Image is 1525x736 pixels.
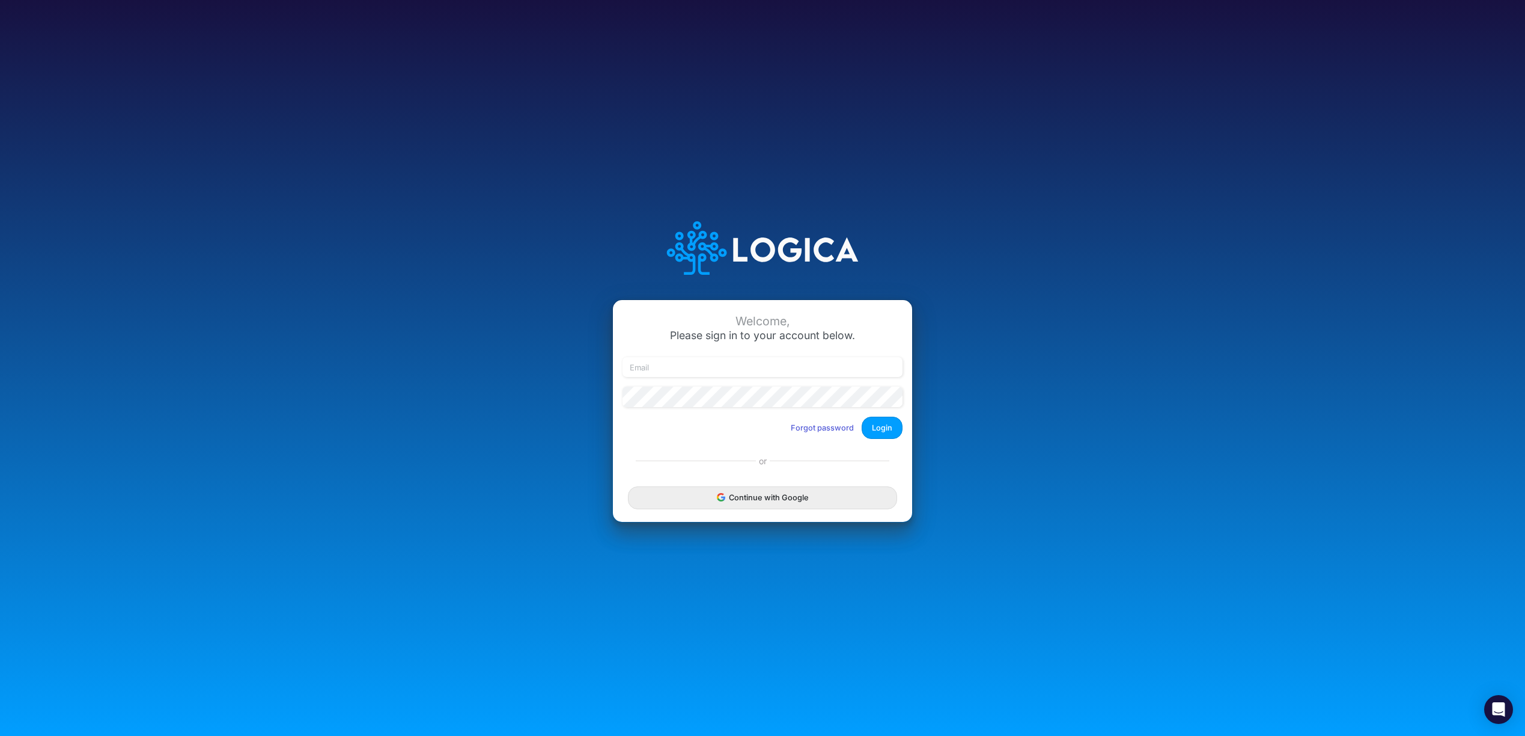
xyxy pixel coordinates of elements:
div: Welcome, [622,314,903,328]
input: Email [622,357,903,378]
button: Forgot password [783,418,862,438]
div: Open Intercom Messenger [1484,695,1513,724]
span: Please sign in to your account below. [670,329,855,342]
button: Login [862,417,903,439]
button: Continue with Google [628,486,897,509]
